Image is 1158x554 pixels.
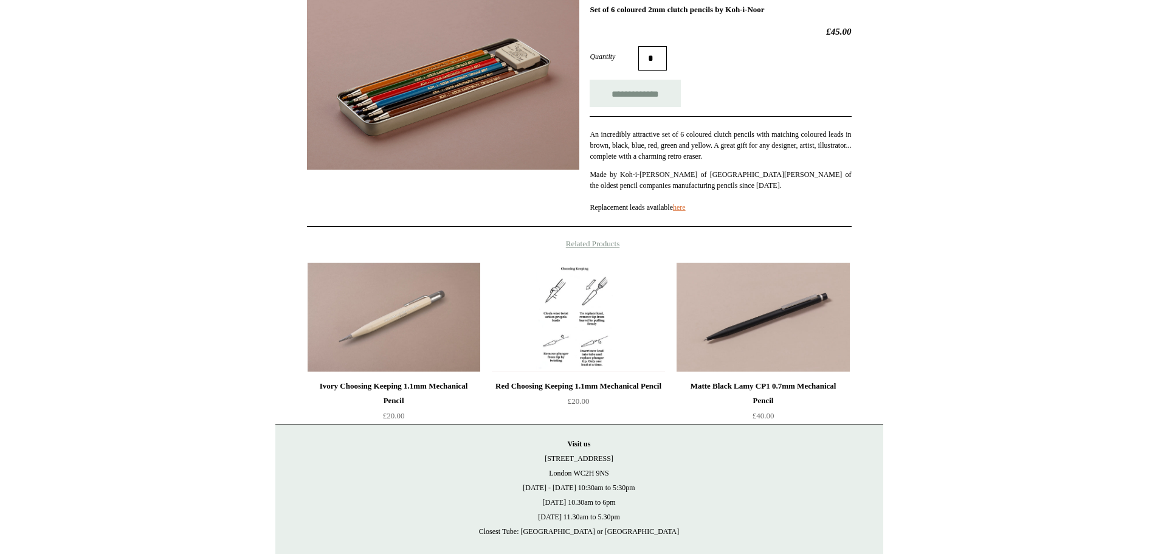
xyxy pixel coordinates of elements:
a: Matte Black Lamy CP1 0.7mm Mechanical Pencil £40.00 [677,379,849,429]
p: [STREET_ADDRESS] London WC2H 9NS [DATE] - [DATE] 10:30am to 5:30pm [DATE] 10.30am to 6pm [DATE] 1... [288,437,871,539]
div: Red Choosing Keeping 1.1mm Mechanical Pencil [495,379,661,393]
img: Red Choosing Keeping 1.1mm Mechanical Pencil [492,263,664,372]
h2: £45.00 [590,26,851,37]
div: Ivory Choosing Keeping 1.1mm Mechanical Pencil [311,379,477,408]
h1: Set of 6 coloured 2mm clutch pencils by Koh-i-Noor [590,5,851,15]
a: Ivory Choosing Keeping 1.1mm Mechanical Pencil £20.00 [308,379,480,429]
a: here [673,203,686,212]
span: £40.00 [753,411,774,420]
img: Ivory Choosing Keeping 1.1mm Mechanical Pencil [308,263,480,372]
a: Red Choosing Keeping 1.1mm Mechanical Pencil Red Choosing Keeping 1.1mm Mechanical Pencil [492,263,664,372]
strong: Visit us [568,440,591,448]
a: Matte Black Lamy CP1 0.7mm Mechanical Pencil Matte Black Lamy CP1 0.7mm Mechanical Pencil [677,263,849,372]
label: Quantity [590,51,638,62]
span: £20.00 [383,411,405,420]
p: Made by Koh-i-[PERSON_NAME] of [GEOGRAPHIC_DATA][PERSON_NAME] of the oldest pencil companies manu... [590,169,851,213]
h4: Related Products [275,239,883,249]
div: Matte Black Lamy CP1 0.7mm Mechanical Pencil [680,379,846,408]
p: An incredibly attractive set of 6 coloured clutch pencils with matching coloured leads in brown, ... [590,129,851,162]
a: Red Choosing Keeping 1.1mm Mechanical Pencil £20.00 [492,379,664,429]
span: £20.00 [568,396,590,406]
img: Matte Black Lamy CP1 0.7mm Mechanical Pencil [677,263,849,372]
a: Ivory Choosing Keeping 1.1mm Mechanical Pencil Ivory Choosing Keeping 1.1mm Mechanical Pencil [308,263,480,372]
